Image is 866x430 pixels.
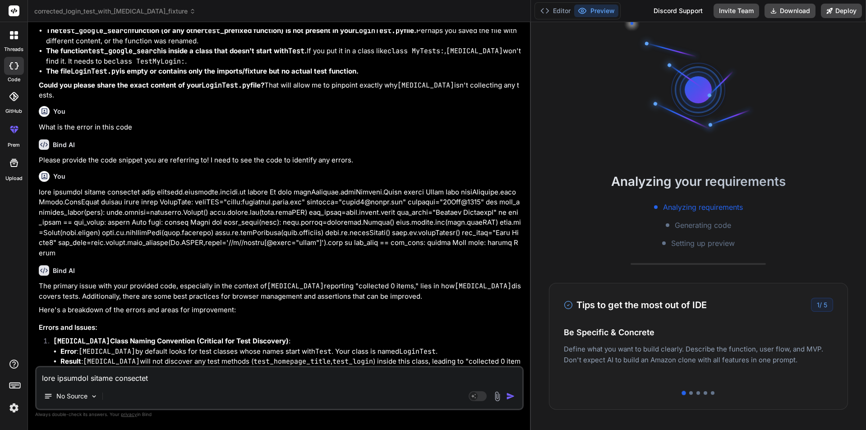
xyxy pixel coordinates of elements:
code: test_homepage_title [253,357,331,366]
p: No Source [56,392,88,401]
div: Discord Support [648,4,708,18]
span: Analyzing requirements [663,202,743,213]
img: icon [506,392,515,401]
li: : will not discover any test methods ( , ) inside this class, leading to "collected 0 items". [60,356,522,377]
code: [MEDICAL_DATA] [83,357,140,366]
code: LoginTest.py [71,67,120,76]
strong: Could you please share the exact content of your file? [39,81,264,89]
span: 5 [824,301,827,309]
span: 1 [817,301,820,309]
code: [MEDICAL_DATA] [397,81,454,90]
p: What is the error in this code [39,122,522,133]
p: Please provide the code snippet you are referring to! I need to see the code to identify any errors. [39,155,522,166]
code: test_google_search [59,26,132,35]
h4: Be Specific & Concrete [564,326,833,338]
strong: The function (or any other prefixed function) is not present in your file. [46,26,416,35]
li: Perhaps you saved the file with different content, or the function was renamed. [46,26,522,46]
code: [MEDICAL_DATA] [446,46,503,55]
code: test_google_search [88,46,161,55]
h6: Bind AI [53,266,75,275]
code: Test [315,347,332,356]
code: LoginTest [399,347,436,356]
code: [MEDICAL_DATA] [78,347,135,356]
h6: Bind AI [53,140,75,149]
strong: Result [60,357,81,365]
button: Invite Team [714,4,759,18]
button: Deploy [821,4,862,18]
h6: You [53,107,65,116]
code: class MyTests: [387,46,444,55]
label: threads [4,46,23,53]
strong: Error [60,347,77,356]
code: LoginTest.py [355,26,404,35]
h6: You [53,172,65,181]
strong: The file is empty or contains only the imports/fixture but no actual test function. [46,67,359,75]
label: Upload [5,175,23,182]
code: [MEDICAL_DATA] [53,337,110,346]
span: corrected_login_test_with_[MEDICAL_DATA]_fixture [34,7,196,16]
label: GitHub [5,107,22,115]
code: Test [288,46,304,55]
p: lore ipsumdol sitame consectet adip elitsedd.eiusmodte.incidi.ut labore Et dolo magnAaliquae.admi... [39,187,522,259]
span: Generating code [675,220,731,231]
label: prem [8,141,20,149]
code: test_login [332,357,373,366]
p: The primary issue with your provided code, especially in the context of reporting "collected 0 it... [39,281,522,301]
span: Setting up preview [671,238,735,249]
strong: The function is inside a class that doesn't start with . [46,46,307,55]
li: If you put it in a class like , won't find it. It needs to be . [46,46,522,66]
code: LoginTest.py [202,81,250,90]
button: Editor [537,5,574,17]
code: test_ [204,26,224,35]
label: code [8,76,20,83]
p: Always double-check its answers. Your in Bind [35,410,524,419]
p: : [53,336,522,347]
span: privacy [121,412,137,417]
h3: Errors and Issues: [39,323,522,333]
strong: Class Naming Convention (Critical for Test Discovery) [53,337,289,345]
img: attachment [492,391,502,402]
img: Pick Models [90,393,98,400]
h2: Analyzing your requirements [531,172,866,191]
code: [MEDICAL_DATA] [267,282,324,291]
p: That will allow me to pinpoint exactly why isn't collecting any tests. [39,80,522,101]
code: [MEDICAL_DATA] [455,282,511,291]
li: : by default looks for test classes whose names start with . Your class is named . [60,347,522,357]
img: settings [6,400,22,416]
code: class TestMyLogin: [112,57,185,66]
p: Here's a breakdown of the errors and areas for improvement: [39,305,522,315]
button: Download [765,4,815,18]
div: / [811,298,833,312]
h3: Tips to get the most out of IDE [564,298,707,312]
button: Preview [574,5,618,17]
